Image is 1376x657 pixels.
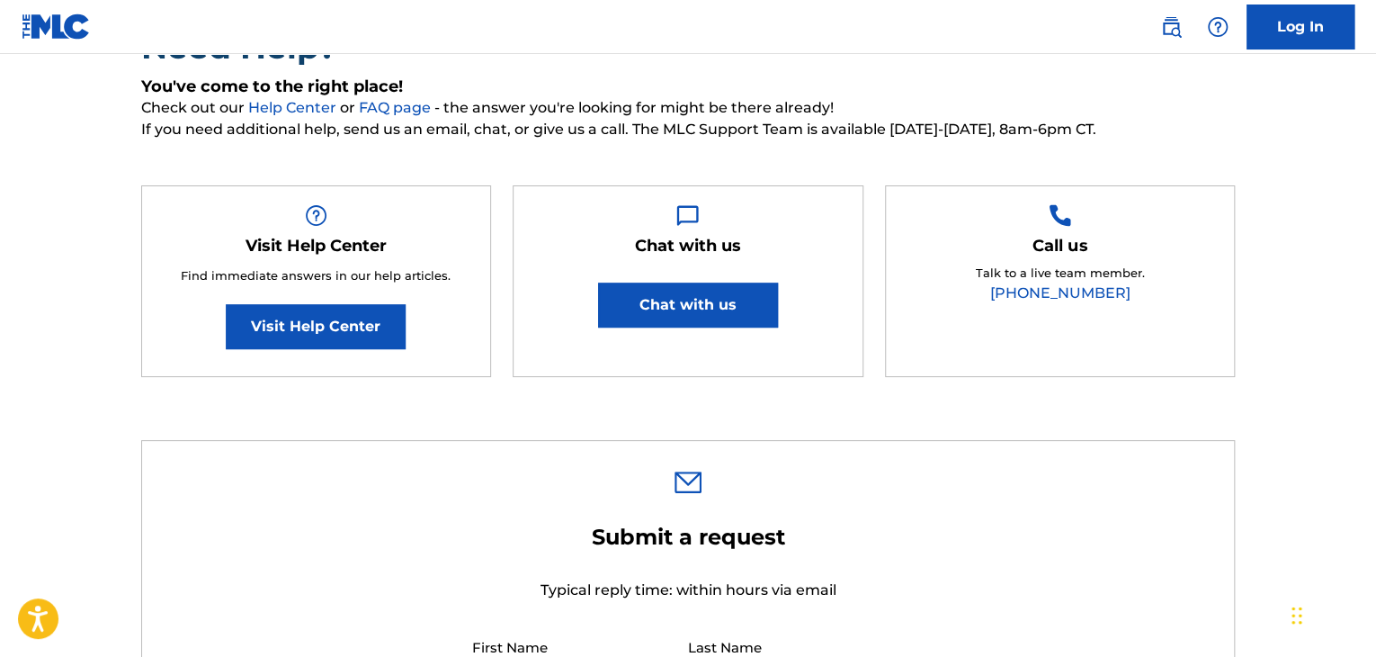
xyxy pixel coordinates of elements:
h5: You've come to the right place! [141,76,1236,97]
a: Help Center [248,99,340,116]
h2: Submit a request [472,524,904,551]
a: Visit Help Center [226,304,406,349]
a: Public Search [1153,9,1189,45]
h5: Chat with us [635,236,741,256]
button: Chat with us [598,283,778,328]
div: Help [1200,9,1236,45]
span: Find immediate answers in our help articles. [181,268,451,283]
img: 0ff00501b51b535a1dc6.svg [675,472,701,493]
img: help [1207,16,1229,38]
span: Check out our or - the answer you're looking for might be there already! [141,97,1236,119]
div: Drag [1291,589,1302,643]
span: Typical reply time: within hours via email [540,581,835,598]
h5: Visit Help Center [246,236,387,256]
img: MLC Logo [22,13,91,40]
a: Log In [1246,4,1354,49]
a: FAQ page [359,99,434,116]
iframe: Chat Widget [973,29,1376,657]
img: Help Box Image [305,204,327,227]
span: If you need additional help, send us an email, chat, or give us a call. The MLC Support Team is a... [141,119,1236,140]
img: search [1160,16,1182,38]
img: Help Box Image [676,204,699,227]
